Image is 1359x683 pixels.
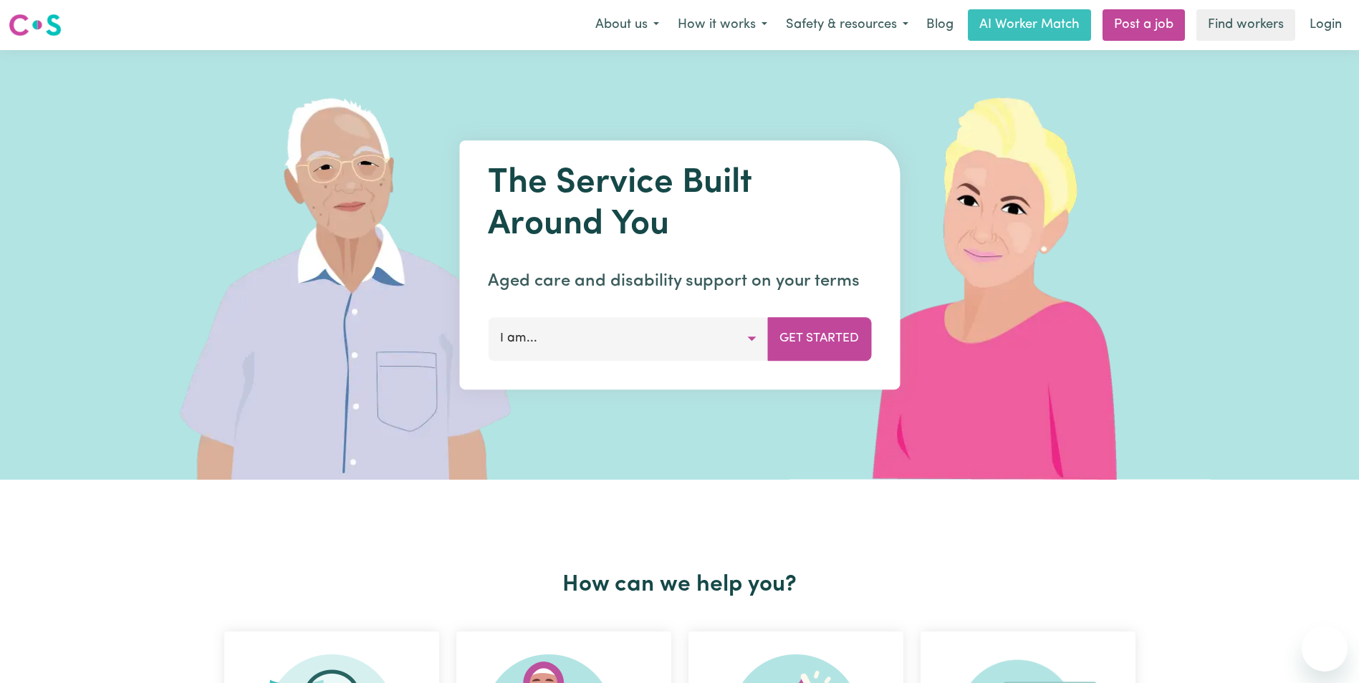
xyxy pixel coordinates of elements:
[777,10,918,40] button: Safety & resources
[1302,626,1348,672] iframe: Button to launch messaging window
[1301,9,1350,41] a: Login
[9,9,62,42] a: Careseekers logo
[767,317,871,360] button: Get Started
[488,317,768,360] button: I am...
[668,10,777,40] button: How it works
[488,163,871,246] h1: The Service Built Around You
[9,12,62,38] img: Careseekers logo
[488,268,871,294] p: Aged care and disability support on your terms
[918,9,962,41] a: Blog
[1103,9,1185,41] a: Post a job
[216,571,1144,599] h2: How can we help you?
[586,10,668,40] button: About us
[1196,9,1295,41] a: Find workers
[968,9,1091,41] a: AI Worker Match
